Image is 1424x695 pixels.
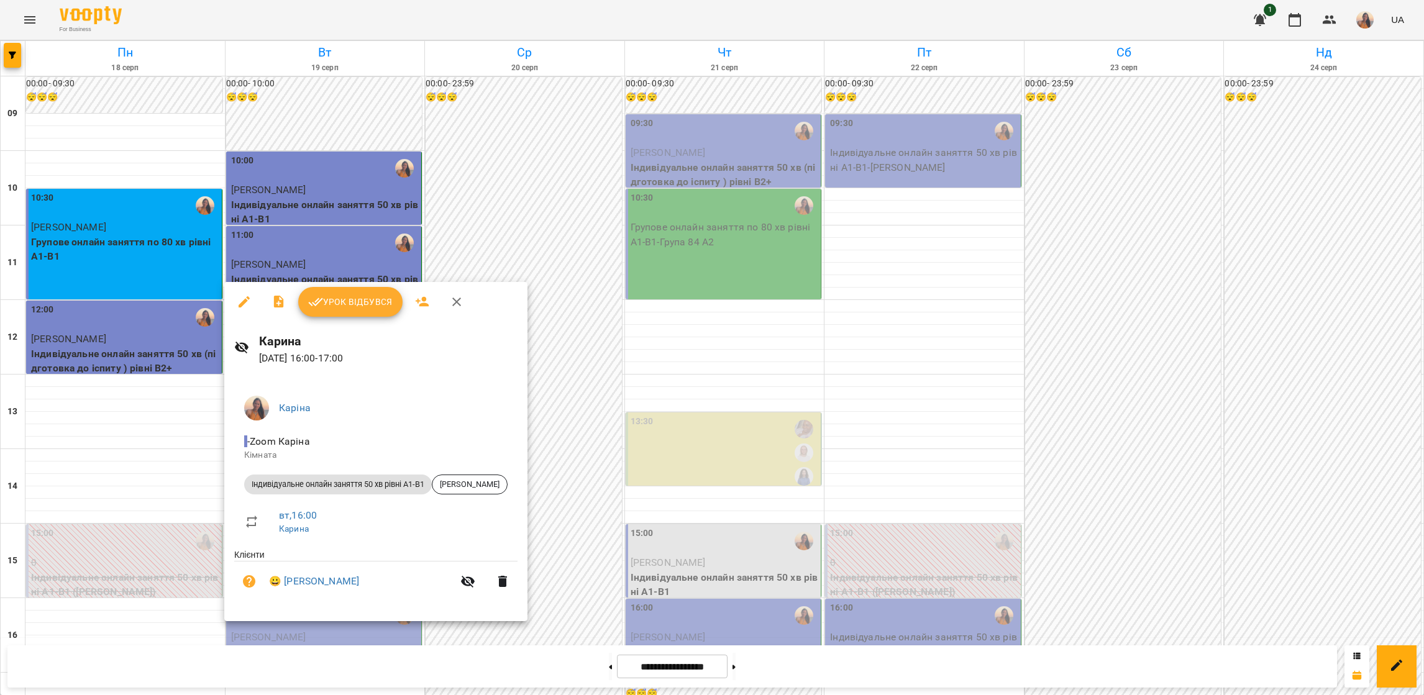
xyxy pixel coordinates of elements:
img: 069e1e257d5519c3c657f006daa336a6.png [244,396,269,420]
p: [DATE] 16:00 - 17:00 [259,351,518,366]
a: Каріна [279,402,311,414]
h6: Карина [259,332,518,351]
a: вт , 16:00 [279,509,317,521]
span: - Zoom Каріна [244,435,313,447]
div: [PERSON_NAME] [432,475,508,494]
span: Урок відбувся [308,294,393,309]
a: Карина [279,524,309,534]
a: 😀 [PERSON_NAME] [269,574,359,589]
button: Урок відбувся [298,287,403,317]
ul: Клієнти [234,548,518,606]
span: [PERSON_NAME] [432,479,507,490]
button: Візит ще не сплачено. Додати оплату? [234,566,264,596]
p: Кімната [244,449,508,461]
span: Індивідуальне онлайн заняття 50 хв рівні А1-В1 [244,479,432,490]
